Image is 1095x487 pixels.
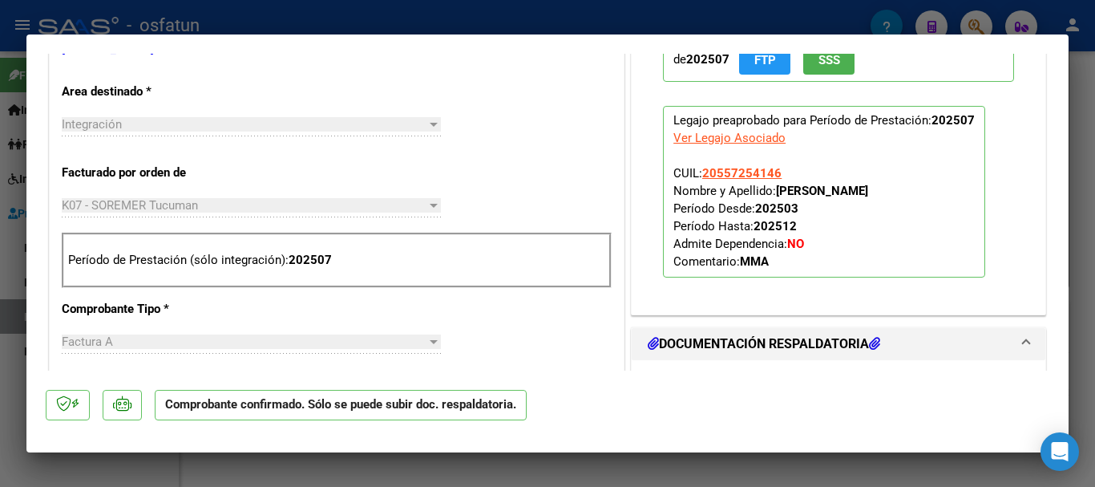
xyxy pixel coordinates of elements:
span: 20557254146 [702,166,782,181]
mat-expansion-panel-header: DOCUMENTACIÓN RESPALDATORIA [632,328,1045,360]
div: Ver Legajo Asociado [673,129,786,147]
span: CUIL: Nombre y Apellido: Período Desde: Período Hasta: Admite Dependencia: [673,166,868,269]
p: Legajo preaprobado para Período de Prestación: [663,106,985,278]
strong: [PERSON_NAME] [776,184,868,198]
p: Comprobante Tipo * [62,300,227,319]
strong: 202503 [755,201,798,216]
div: Open Intercom Messenger [1040,432,1079,471]
h1: DOCUMENTACIÓN RESPALDATORIA [648,335,880,354]
span: Factura A [62,335,113,349]
strong: MMA [740,254,769,269]
p: Facturado por orden de [62,164,227,182]
span: Comentario: [673,254,769,269]
strong: 202507 [931,113,975,128]
span: K07 - SOREMER Tucuman [62,198,198,213]
span: Integración [62,117,122,132]
p: Area destinado * [62,83,227,101]
strong: 202507 [289,253,332,267]
button: SSS [803,45,855,75]
button: FTP [739,45,790,75]
span: SSS [818,53,840,67]
p: Comprobante confirmado. Sólo se puede subir doc. respaldatoria. [155,390,527,421]
p: Período de Prestación (sólo integración): [68,251,605,270]
span: FTP [754,53,776,67]
strong: NO [787,237,804,251]
strong: 202512 [754,219,797,233]
strong: 202507 [686,52,729,67]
